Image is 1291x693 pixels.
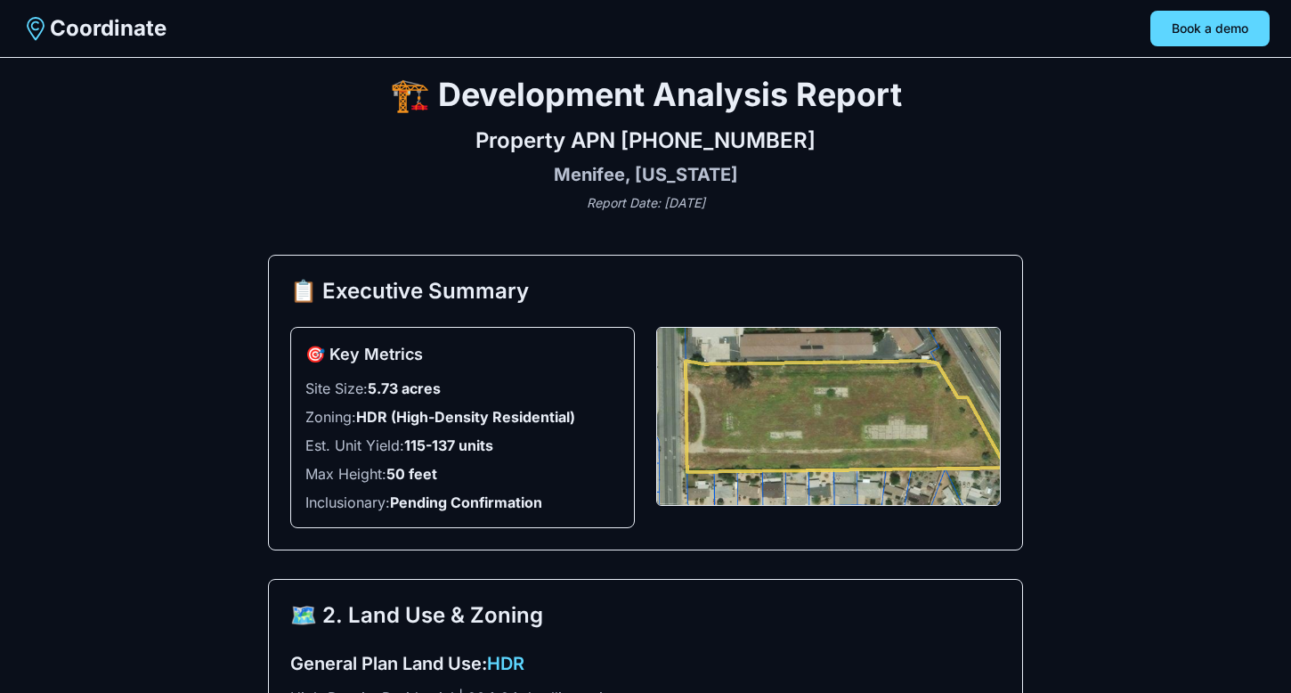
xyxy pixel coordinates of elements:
li: Inclusionary: [305,492,620,513]
strong: HDR (High-Density Residential) [356,408,575,426]
a: Coordinate [21,14,166,43]
h1: 🏗️ Development Analysis Report [268,77,1023,112]
strong: 50 feet [386,465,437,483]
h3: 🎯 Key Metrics [305,342,620,367]
li: Max Height: [305,463,620,485]
h3: Menifee, [US_STATE] [268,162,1023,187]
h3: General Plan Land Use: [290,651,1001,676]
h2: Property APN [PHONE_NUMBER] [268,126,1023,155]
li: Est. Unit Yield: [305,435,620,456]
h2: 🗺️ 2. Land Use & Zoning [290,601,1001,630]
li: Zoning: [305,406,620,428]
h2: 📋 Executive Summary [290,277,1001,306]
img: Aerial view of property APN 336-060-019 [656,327,1001,506]
p: Report Date: [DATE] [268,194,1023,212]
strong: 5.73 acres [368,379,441,397]
img: Coordinate [21,14,50,43]
strong: Pending Confirmation [390,493,542,511]
button: Book a demo [1150,11,1270,46]
span: Coordinate [50,14,166,43]
span: HDR [487,653,524,674]
li: Site Size: [305,378,620,399]
strong: 115-137 units [404,436,493,454]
